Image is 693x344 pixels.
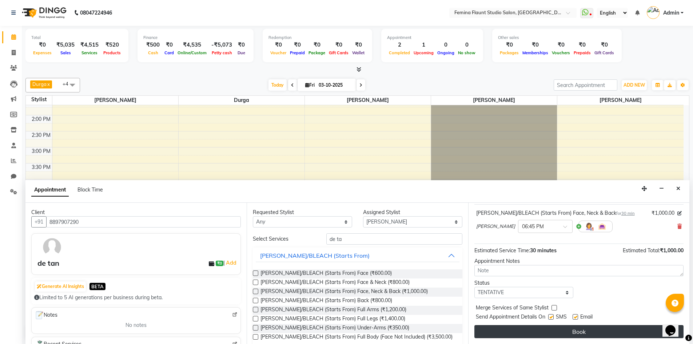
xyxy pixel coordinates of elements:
div: Total [31,35,123,41]
span: Due [236,50,247,55]
img: Interior.png [598,222,606,231]
a: Add [225,258,238,267]
span: | [223,258,238,267]
input: 2025-10-03 [316,80,353,91]
span: Estimated Total: [623,247,660,254]
span: Expenses [31,50,53,55]
span: Admin [663,9,679,17]
div: ₹500 [143,41,163,49]
div: de tan [37,258,59,269]
div: ₹0 [163,41,176,49]
input: Search by Name/Mobile/Email/Code [46,216,241,228]
span: Sales [59,50,73,55]
span: 30 min [621,211,635,216]
span: [PERSON_NAME] [476,223,515,230]
span: Services [80,50,99,55]
span: Package [307,50,327,55]
div: ₹0 [288,41,307,49]
span: Online/Custom [176,50,208,55]
span: Gift Cards [593,50,616,55]
div: ₹0 [498,41,521,49]
div: Redemption [268,35,366,41]
span: [PERSON_NAME]/BLEACH (Starts From) Full Legs (₹1,400.00) [260,315,405,324]
span: ₹0 [216,261,223,266]
b: 08047224946 [80,3,112,23]
div: ₹5,035 [53,41,77,49]
div: 0 [456,41,477,49]
button: +91 [31,216,47,228]
span: 30 minutes [530,247,557,254]
img: avatar [41,237,63,258]
span: Durga [179,96,304,105]
span: SMS [556,313,567,322]
span: Wallet [350,50,366,55]
span: Voucher [268,50,288,55]
div: ₹520 [101,41,123,49]
span: [PERSON_NAME]/BLEACH (Starts From) Full Arms (₹1,200.00) [260,306,406,315]
div: ₹0 [307,41,327,49]
div: Status [474,279,574,287]
img: logo [19,3,68,23]
span: Send Appointment Details On [476,313,545,322]
span: [PERSON_NAME]/BLEACH (Starts From) Face & Neck (₹800.00) [260,278,410,288]
div: 2:00 PM [30,115,52,123]
span: Today [268,79,287,91]
span: Email [580,313,593,322]
div: 0 [435,41,456,49]
span: Gift Cards [327,50,350,55]
div: Stylist [26,96,52,103]
span: Products [101,50,123,55]
span: Durga [32,81,47,87]
button: Generate AI Insights [35,281,86,292]
span: Ongoing [435,50,456,55]
span: Petty cash [210,50,234,55]
span: [PERSON_NAME]/BLEACH (Starts From) Back (₹800.00) [260,297,392,306]
img: Hairdresser.png [585,222,593,231]
span: Card [163,50,176,55]
input: Search by service name [326,233,462,245]
div: ₹4,515 [77,41,101,49]
span: Notes [35,311,57,320]
span: [PERSON_NAME] [431,96,557,105]
span: [PERSON_NAME]/BLEACH (Starts From) Face (₹600.00) [260,269,392,278]
span: [PERSON_NAME]/BLEACH (Starts From) Full Body (Face Not Included) (₹3,500.00) [260,333,453,342]
div: -₹5,073 [208,41,235,49]
span: ADD NEW [624,82,645,88]
div: Appointment [387,35,477,41]
span: ₹1,000.00 [652,209,674,217]
button: Book [474,325,684,338]
div: ₹0 [235,41,248,49]
iframe: chat widget [662,315,686,337]
div: Requested Stylist [253,209,352,216]
div: [PERSON_NAME]/BLEACH (Starts From) [260,251,370,260]
div: Client [31,209,241,216]
span: Completed [387,50,412,55]
div: ₹0 [350,41,366,49]
span: [PERSON_NAME] [52,96,178,105]
button: [PERSON_NAME]/BLEACH (Starts From) [256,249,459,262]
div: 1 [412,41,435,49]
div: Limited to 5 AI generations per business during beta. [34,294,238,301]
img: Admin [647,6,660,19]
span: [PERSON_NAME] [305,96,431,105]
span: No notes [126,321,147,329]
span: ₹1,000.00 [660,247,684,254]
span: Prepaids [572,50,593,55]
span: Merge Services of Same Stylist [476,304,549,313]
div: 3:00 PM [30,147,52,155]
small: for [616,211,635,216]
div: ₹4,535 [176,41,208,49]
span: Cash [146,50,160,55]
a: x [47,81,50,87]
span: +4 [63,81,74,87]
span: No show [456,50,477,55]
span: [PERSON_NAME]/BLEACH (Starts From) Under-Arms (₹350.00) [260,324,409,333]
div: Assigned Stylist [363,209,462,216]
span: Upcoming [412,50,435,55]
span: Appointment [31,183,69,197]
div: [PERSON_NAME]/BLEACH (Starts From) Face, Neck & Back [476,209,635,217]
div: ₹0 [521,41,550,49]
div: Finance [143,35,248,41]
span: Vouchers [550,50,572,55]
button: ADD NEW [622,80,647,90]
